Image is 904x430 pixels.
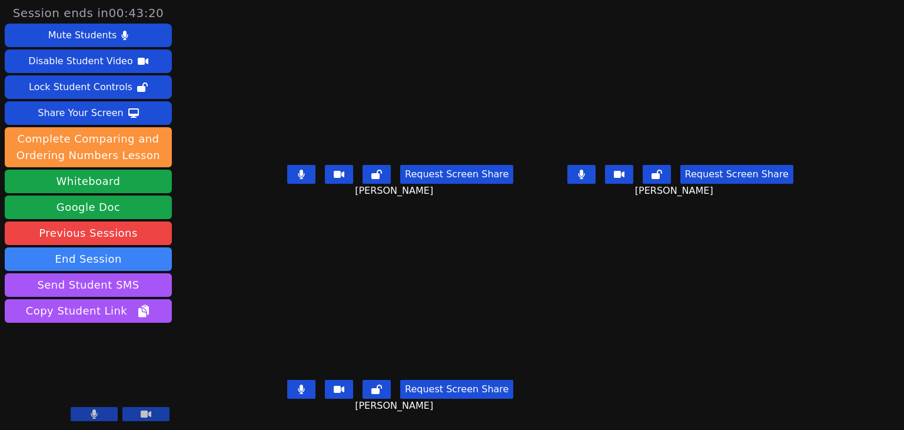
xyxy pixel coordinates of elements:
[5,247,172,271] button: End Session
[38,104,124,123] div: Share Your Screen
[5,299,172,323] button: Copy Student Link
[355,184,436,198] span: [PERSON_NAME]
[5,127,172,167] button: Complete Comparing and Ordering Numbers Lesson
[355,399,436,413] span: [PERSON_NAME]
[5,196,172,219] a: Google Doc
[13,5,164,21] span: Session ends in
[5,49,172,73] button: Disable Student Video
[29,78,132,97] div: Lock Student Controls
[635,184,716,198] span: [PERSON_NAME]
[5,170,172,193] button: Whiteboard
[48,26,117,45] div: Mute Students
[400,165,513,184] button: Request Screen Share
[5,221,172,245] a: Previous Sessions
[26,303,151,319] span: Copy Student Link
[5,101,172,125] button: Share Your Screen
[680,165,793,184] button: Request Screen Share
[109,6,164,20] time: 00:43:20
[5,273,172,297] button: Send Student SMS
[5,75,172,99] button: Lock Student Controls
[28,52,132,71] div: Disable Student Video
[5,24,172,47] button: Mute Students
[400,380,513,399] button: Request Screen Share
